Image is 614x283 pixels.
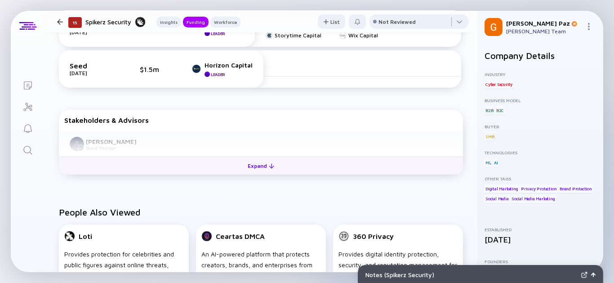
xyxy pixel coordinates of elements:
div: Leader [211,72,225,77]
a: Reminders [11,117,44,139]
div: Business Model [485,98,596,103]
button: Workforce [210,17,240,27]
div: Privacy Protection [520,184,557,193]
div: Founders [485,259,596,264]
div: [PERSON_NAME] Team [506,28,582,35]
div: AI [493,158,499,167]
a: Storytime Capital [266,32,321,39]
div: ML [485,158,492,167]
div: Industry [485,72,596,77]
div: Workforce [210,18,240,27]
div: 360 Privacy [353,232,394,240]
div: Loti [79,232,92,240]
img: Expand Notes [581,272,587,278]
div: Leader [211,31,225,36]
img: Menu [585,23,592,30]
div: Ceartas DMCA [216,232,265,240]
div: Horizon Capital [205,61,253,69]
h2: Company Details [485,50,596,61]
div: Established [485,227,596,232]
div: B2C [495,106,505,115]
a: Search [11,139,44,160]
div: Not Reviewed [378,18,416,25]
div: Seed [70,62,115,70]
div: SMB [485,132,495,141]
a: Investor Map [11,95,44,117]
button: Funding [183,17,209,27]
div: Funding [183,18,209,27]
button: Insights [156,17,181,27]
div: Buyer [485,124,596,129]
img: Gil Profile Picture [485,18,503,36]
div: [DATE] [70,70,115,76]
div: [PERSON_NAME] Paz [506,19,582,27]
div: Stakeholders & Advisors [64,116,458,124]
div: Storytime Capital [275,32,321,39]
div: 15 [68,17,82,28]
div: Spikerz Security [85,16,146,27]
div: Wix Capital [348,32,378,39]
h2: People Also Viewed [59,207,463,217]
div: [DATE] [485,235,596,244]
div: B2B [485,106,494,115]
img: Open Notes [591,273,596,277]
div: Technologies [485,150,596,155]
div: Brand Protection [559,184,593,193]
a: Horizon CapitalLeader [192,61,253,77]
div: Notes ( Spikerz Security ) [365,271,578,279]
div: Digital Marketing [485,184,519,193]
div: Cyber Security [485,80,513,89]
div: Other Tags [485,176,596,181]
div: Social Media Marketing [511,194,556,203]
div: Social Media [485,194,510,203]
div: Insights [156,18,181,27]
a: Lists [11,74,44,95]
div: Expand [242,159,280,173]
div: $1.5m [140,65,167,73]
button: Expand [59,157,463,175]
div: List [318,15,345,29]
a: Wix Capital [339,32,378,39]
button: List [318,14,345,29]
